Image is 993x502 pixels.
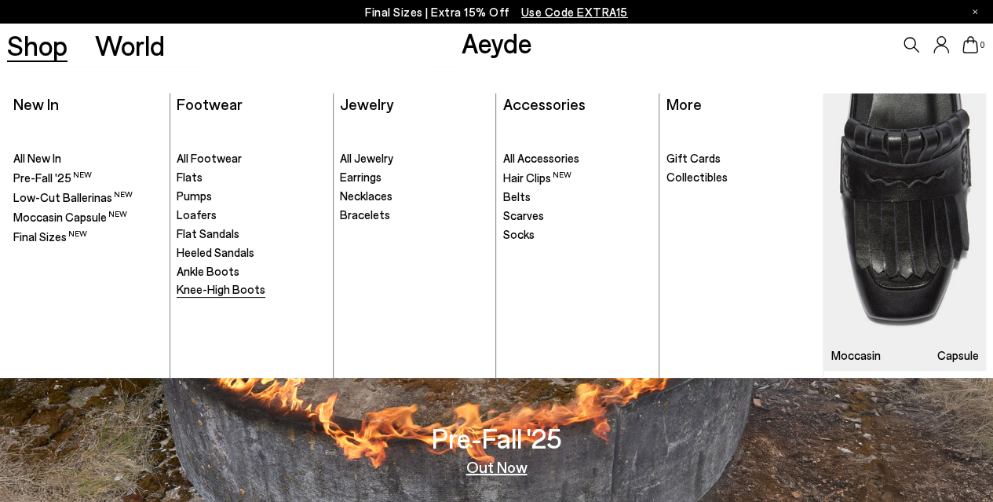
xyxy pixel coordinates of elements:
[503,227,652,243] a: Socks
[13,190,133,204] span: Low-Cut Ballerinas
[177,207,325,223] a: Loafers
[177,94,243,113] a: Footwear
[177,245,325,261] a: Heeled Sandals
[937,350,979,361] h3: Capsule
[962,36,978,53] a: 0
[177,264,325,280] a: Ankle Boots
[432,424,562,452] h3: Pre-Fall '25
[177,170,325,185] a: Flats
[13,229,87,244] span: Final Sizes
[340,189,392,203] span: Necklaces
[177,226,239,240] span: Flat Sandals
[340,170,488,185] a: Earrings
[340,207,390,222] span: Bracelets
[521,5,628,19] span: Navigate to /collections/ss25-final-sizes
[177,151,242,165] span: All Footwear
[503,170,652,186] a: Hair Clips
[177,207,217,222] span: Loafers
[503,170,571,185] span: Hair Clips
[503,227,535,241] span: Socks
[503,208,652,224] a: Scarves
[340,151,488,167] a: All Jewelry
[823,93,986,371] img: Mobile_e6eede4d-78b8-4bd1-ae2a-4197e375e133_900x.jpg
[978,41,986,49] span: 0
[177,282,325,298] a: Knee-High Boots
[13,189,162,206] a: Low-Cut Ballerinas
[13,151,61,165] span: All New In
[503,94,586,113] a: Accessories
[466,459,528,475] a: Out Now
[503,151,652,167] a: All Accessories
[503,208,544,222] span: Scarves
[340,170,382,184] span: Earrings
[831,350,881,361] h3: Moccasin
[13,94,59,113] a: New In
[461,26,531,59] a: Aeyde
[177,245,254,259] span: Heeled Sandals
[340,151,393,165] span: All Jewelry
[823,93,986,371] a: Moccasin Capsule
[13,209,162,225] a: Moccasin Capsule
[13,229,162,245] a: Final Sizes
[177,189,325,204] a: Pumps
[666,151,721,165] span: Gift Cards
[177,151,325,167] a: All Footwear
[7,31,68,59] a: Shop
[13,210,127,224] span: Moccasin Capsule
[177,264,239,278] span: Ankle Boots
[177,189,212,203] span: Pumps
[503,189,652,205] a: Belts
[340,189,488,204] a: Necklaces
[177,170,203,184] span: Flats
[340,207,488,223] a: Bracelets
[666,151,816,167] a: Gift Cards
[177,226,325,242] a: Flat Sandals
[503,189,531,203] span: Belts
[503,151,579,165] span: All Accessories
[365,2,628,22] p: Final Sizes | Extra 15% Off
[177,282,265,296] span: Knee-High Boots
[13,151,162,167] a: All New In
[666,170,728,184] span: Collectibles
[666,170,816,185] a: Collectibles
[13,170,92,185] span: Pre-Fall '25
[666,94,702,113] a: More
[340,94,393,113] a: Jewelry
[95,31,165,59] a: World
[13,170,162,186] a: Pre-Fall '25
